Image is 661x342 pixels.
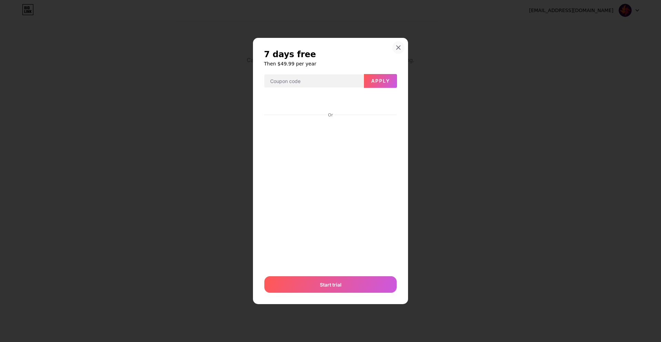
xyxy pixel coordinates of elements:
[264,74,364,88] input: Coupon code
[264,49,316,60] span: 7 days free
[264,94,397,110] iframe: Quadro seguro do botão de pagamento
[327,112,334,118] div: Or
[264,60,397,67] h6: Then $49.99 per year
[320,281,342,288] span: Start trial
[263,118,398,270] iframe: Quadro seguro de entrada do pagamento
[371,78,390,84] span: Apply
[364,74,397,88] button: Apply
